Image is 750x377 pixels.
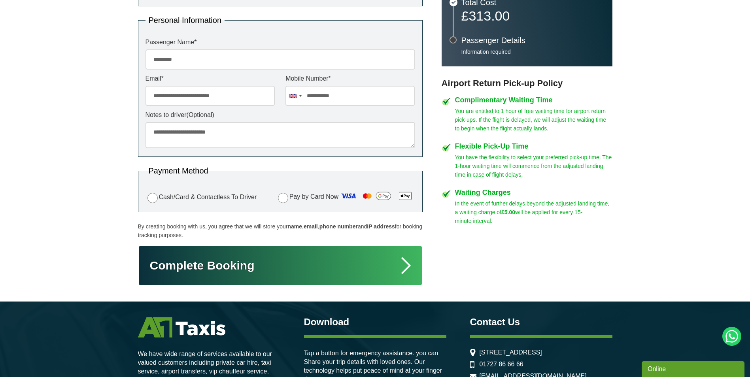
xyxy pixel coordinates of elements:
[285,75,415,82] label: Mobile Number
[442,78,612,89] h3: Airport Return Pick-up Policy
[145,16,225,24] legend: Personal Information
[278,193,288,203] input: Pay by Card Now
[501,209,515,215] strong: £5.00
[455,143,612,150] h4: Flexible Pick-Up Time
[461,36,605,44] h3: Passenger Details
[470,349,612,356] li: [STREET_ADDRESS]
[138,245,423,286] button: Complete Booking
[145,167,212,175] legend: Payment Method
[469,8,510,23] span: 313.00
[138,317,225,337] img: A1 Taxis St Albans
[145,112,415,118] label: Notes to driver
[304,317,446,327] h3: Download
[145,192,257,203] label: Cash/Card & Contactless To Driver
[367,223,395,230] strong: IP address
[455,189,612,196] h4: Waiting Charges
[461,48,605,55] p: Information required
[480,361,523,368] a: 01727 86 66 66
[287,223,302,230] strong: name
[304,223,318,230] strong: email
[145,75,275,82] label: Email
[455,107,612,133] p: You are entitled to 1 hour of free waiting time for airport return pick-ups. If the flight is del...
[470,317,612,327] h3: Contact Us
[642,360,746,377] iframe: chat widget
[138,222,423,239] p: By creating booking with us, you agree that we will store your , , and for booking tracking purpo...
[455,199,612,225] p: In the event of further delays beyond the adjusted landing time, a waiting charge of will be appl...
[187,111,214,118] span: (Optional)
[461,10,605,21] p: £
[319,223,358,230] strong: phone number
[455,96,612,104] h4: Complimentary Waiting Time
[455,153,612,179] p: You have the flexibility to select your preferred pick-up time. The 1-hour waiting time will comm...
[147,193,158,203] input: Cash/Card & Contactless To Driver
[286,86,304,106] div: United Kingdom: +44
[145,39,415,45] label: Passenger Name
[276,190,415,205] label: Pay by Card Now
